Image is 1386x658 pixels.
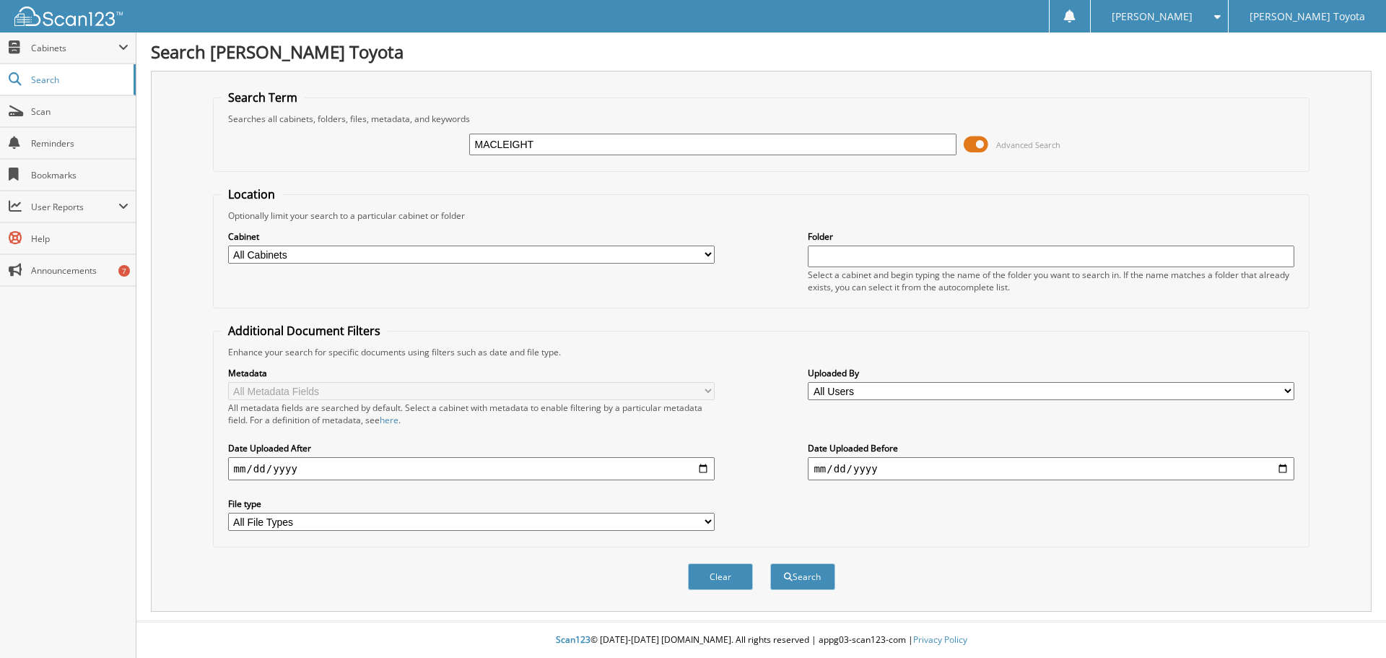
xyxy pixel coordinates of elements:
a: here [380,414,398,426]
div: 7 [118,265,130,277]
span: Search [31,74,126,86]
span: User Reports [31,201,118,213]
a: Privacy Policy [913,633,967,646]
span: [PERSON_NAME] Toyota [1250,12,1365,21]
span: Reminders [31,137,128,150]
span: Help [31,233,128,245]
img: scan123-logo-white.svg [14,7,123,26]
button: Clear [688,563,753,590]
legend: Location [221,186,282,202]
div: Select a cabinet and begin typing the name of the folder you want to search in. If the name match... [808,269,1294,293]
h1: Search [PERSON_NAME] Toyota [151,40,1372,64]
span: Scan123 [556,633,590,646]
span: Advanced Search [996,139,1060,150]
label: Uploaded By [808,367,1294,379]
span: Bookmarks [31,169,128,181]
legend: Search Term [221,90,305,105]
label: Folder [808,230,1294,243]
legend: Additional Document Filters [221,323,388,339]
label: File type [228,498,715,510]
label: Metadata [228,367,715,379]
div: Enhance your search for specific documents using filters such as date and file type. [221,346,1302,358]
div: All metadata fields are searched by default. Select a cabinet with metadata to enable filtering b... [228,402,715,426]
iframe: Chat Widget [1314,589,1386,658]
button: Search [770,563,835,590]
span: Scan [31,105,128,118]
span: Announcements [31,264,128,277]
label: Date Uploaded Before [808,442,1294,454]
div: Searches all cabinets, folders, files, metadata, and keywords [221,113,1302,125]
input: end [808,457,1294,480]
div: Optionally limit your search to a particular cabinet or folder [221,209,1302,222]
input: start [228,457,715,480]
div: © [DATE]-[DATE] [DOMAIN_NAME]. All rights reserved | appg03-scan123-com | [136,623,1386,658]
span: [PERSON_NAME] [1112,12,1193,21]
span: Cabinets [31,42,118,54]
label: Date Uploaded After [228,442,715,454]
label: Cabinet [228,230,715,243]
